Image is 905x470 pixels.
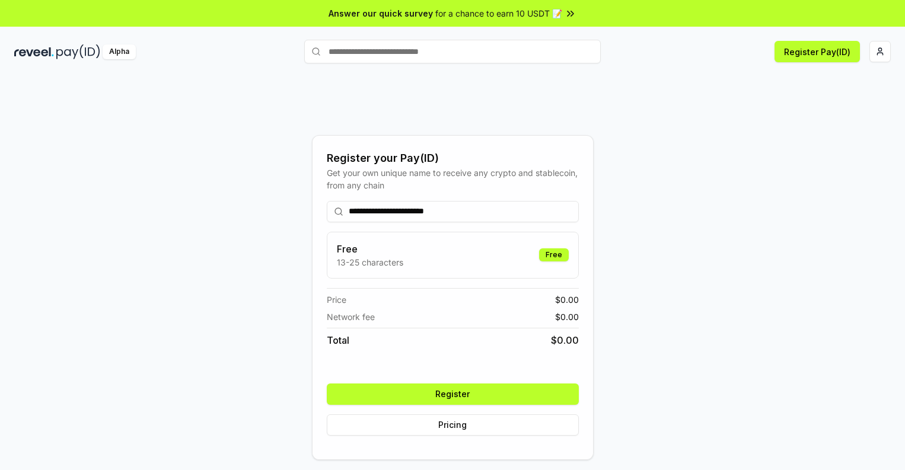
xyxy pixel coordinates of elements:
[14,44,54,59] img: reveel_dark
[329,7,433,20] span: Answer our quick survey
[435,7,562,20] span: for a chance to earn 10 USDT 📝
[775,41,860,62] button: Register Pay(ID)
[555,311,579,323] span: $ 0.00
[327,311,375,323] span: Network fee
[551,333,579,347] span: $ 0.00
[337,242,403,256] h3: Free
[327,150,579,167] div: Register your Pay(ID)
[327,333,349,347] span: Total
[327,167,579,191] div: Get your own unique name to receive any crypto and stablecoin, from any chain
[103,44,136,59] div: Alpha
[327,383,579,405] button: Register
[337,256,403,268] p: 13-25 characters
[56,44,100,59] img: pay_id
[327,293,346,306] span: Price
[539,248,569,261] div: Free
[555,293,579,306] span: $ 0.00
[327,414,579,436] button: Pricing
